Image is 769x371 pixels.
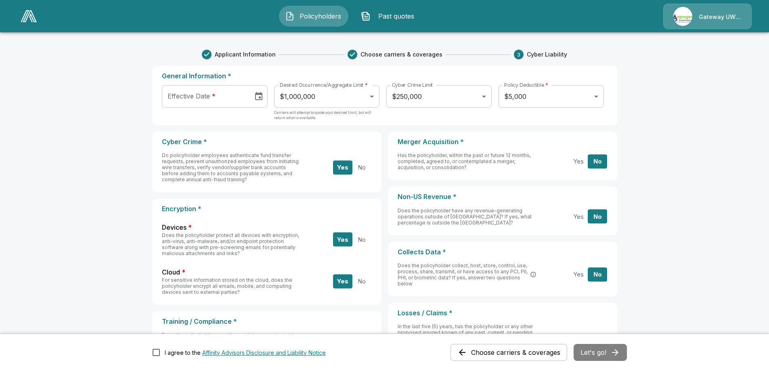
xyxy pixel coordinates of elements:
p: Collects Data * [398,248,608,256]
span: Does the policyholder protect all devices with encryption, anti-virus, anti-malware, and/or endpo... [162,232,299,256]
text: 3 [517,52,520,58]
p: Losses / Claims * [398,309,608,317]
p: Merger Acquisition * [398,138,608,146]
span: Devices [162,223,186,232]
button: Policyholders IconPolicyholders [279,6,348,27]
button: Yes [569,154,588,168]
label: Desired Occurrence/Aggregate Limit [280,82,368,88]
button: No [352,160,371,174]
button: Choose carriers & coverages [451,344,567,361]
button: I agree to the [202,348,326,357]
div: $5,000 [499,85,603,108]
img: Past quotes Icon [361,11,371,21]
span: Applicant Information [215,50,276,59]
button: Past quotes IconPast quotes [355,6,424,27]
span: Does the policyholder have any revenue-generating operations outside of [GEOGRAPHIC_DATA]? If yes... [398,208,532,226]
button: Yes [333,274,352,288]
span: Policyholders [298,11,342,21]
p: Encryption * [162,205,372,213]
div: $250,000 [386,85,491,108]
button: No [588,154,607,168]
button: No [352,233,371,247]
span: Has the policyholder, within the past or future 12 months, completed, agreed to, or contemplated ... [398,152,531,170]
button: Yes [569,210,588,224]
button: Yes [569,268,588,282]
span: Cloud [162,268,180,277]
label: Cyber Crime Limit [392,82,433,88]
button: Yes [333,160,352,174]
button: No [352,274,371,288]
button: Yes [333,233,352,247]
span: For sensitive information stored on the cloud, does the policyholder encrypt all emails, mobile, ... [162,277,292,295]
span: Past quotes [374,11,418,21]
label: Policy Deductible [504,82,548,88]
p: Carriers will attempt to quote your desired limit, but will return what is available. [274,110,379,126]
p: Training / Compliance * [162,318,372,325]
button: PCI: Payment card information. PII: Personally Identifiable Information (names, SSNs, addresses).... [529,270,537,279]
div: $1,000,000 [274,85,379,108]
button: No [588,210,607,224]
span: Does the policyholder collect, host, store, control, use, process, share, transmit, or have acces... [398,262,528,287]
img: AA Logo [21,10,37,22]
p: Non-US Revenue * [398,193,608,201]
span: Choose carriers & coverages [360,50,442,59]
div: I agree to the [165,348,326,357]
button: No [588,268,607,282]
img: Policyholders Icon [285,11,295,21]
span: Cyber Liability [527,50,567,59]
span: Does the policyholder provide mandatory security training to all employees annually and ensure th... [162,332,300,350]
p: General Information * [162,72,608,80]
button: Choose date [251,88,267,105]
span: Do policyholder employees authenticate fund transfer requests, prevent unauthorized employees fro... [162,152,299,182]
p: Cyber Crime * [162,138,372,146]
